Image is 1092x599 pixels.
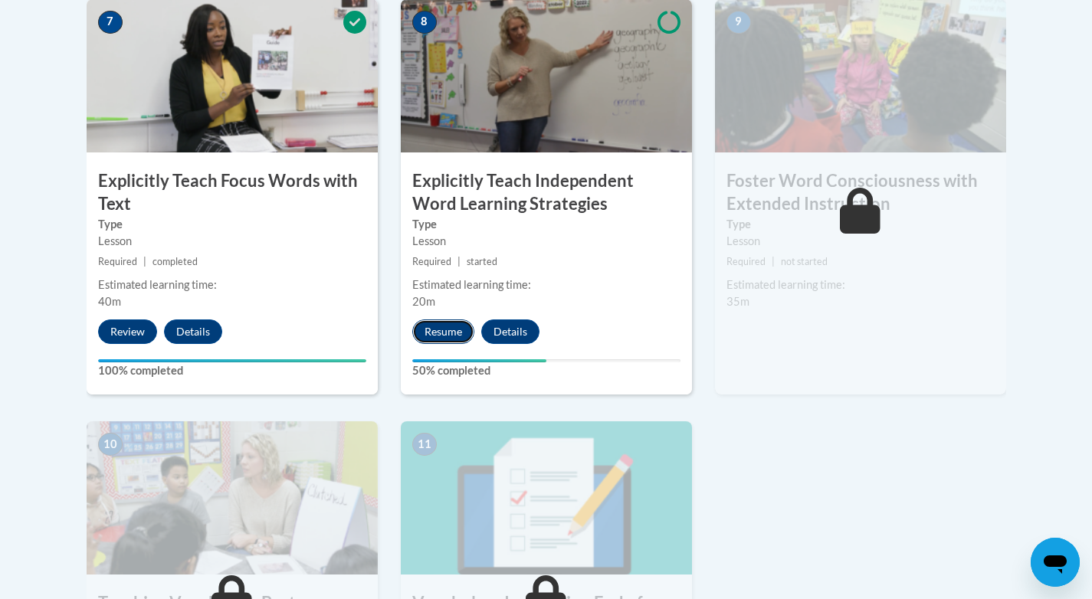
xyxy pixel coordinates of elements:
h3: Foster Word Consciousness with Extended Instruction [715,169,1006,217]
span: Required [412,256,451,267]
span: completed [152,256,198,267]
span: 20m [412,295,435,308]
label: 50% completed [412,362,680,379]
span: not started [781,256,828,267]
span: 10 [98,433,123,456]
button: Resume [412,319,474,344]
h3: Explicitly Teach Independent Word Learning Strategies [401,169,692,217]
div: Estimated learning time: [98,277,366,293]
span: | [457,256,461,267]
span: Required [98,256,137,267]
img: Course Image [87,421,378,574]
span: 9 [726,11,751,34]
label: Type [726,216,995,233]
button: Review [98,319,157,344]
span: Required [726,256,766,267]
span: 8 [412,11,437,34]
label: Type [98,216,366,233]
label: Type [412,216,680,233]
span: 7 [98,11,123,34]
button: Details [481,319,539,344]
label: 100% completed [98,362,366,379]
div: Your progress [98,359,366,362]
div: Estimated learning time: [726,277,995,293]
button: Details [164,319,222,344]
div: Estimated learning time: [412,277,680,293]
span: | [772,256,775,267]
img: Course Image [401,421,692,574]
span: | [143,256,146,267]
div: Lesson [412,233,680,250]
span: started [467,256,497,267]
span: 35m [726,295,749,308]
iframe: Button to launch messaging window [1031,538,1080,587]
span: 40m [98,295,121,308]
h3: Explicitly Teach Focus Words with Text [87,169,378,217]
div: Lesson [98,233,366,250]
span: 11 [412,433,437,456]
div: Your progress [412,359,546,362]
div: Lesson [726,233,995,250]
